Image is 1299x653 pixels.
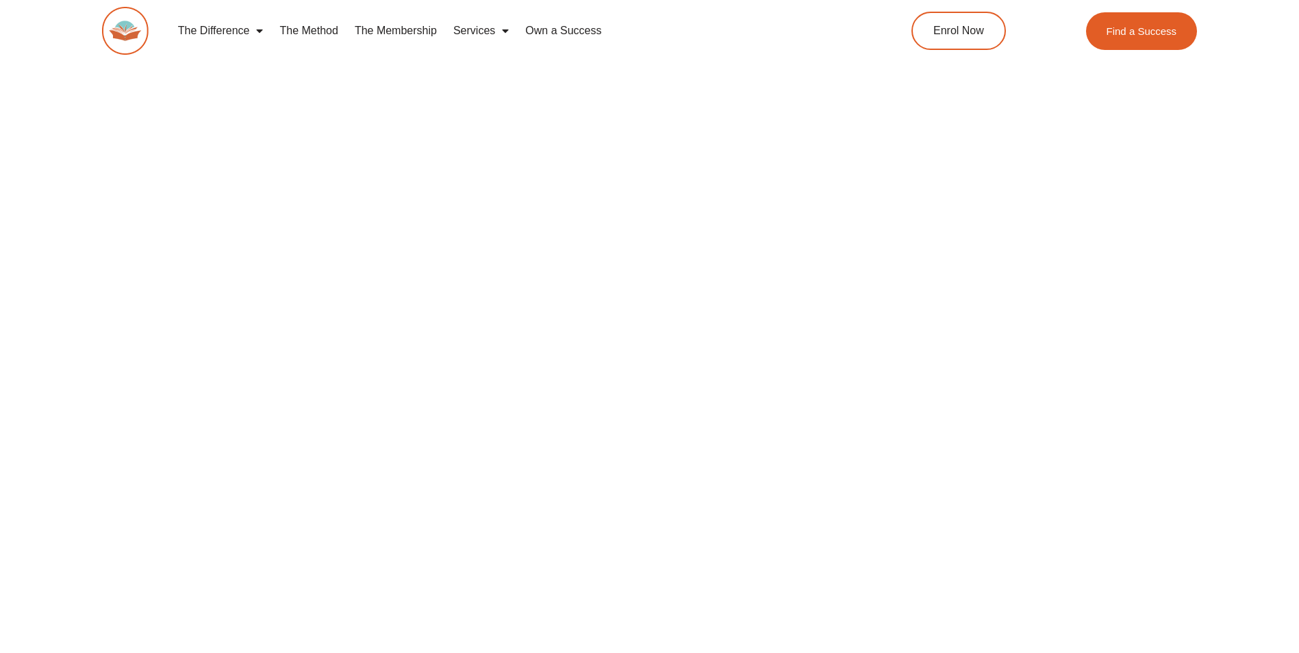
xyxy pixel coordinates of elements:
[445,15,517,47] a: Services
[517,15,609,47] a: Own a Success
[933,25,984,36] span: Enrol Now
[346,15,445,47] a: The Membership
[911,12,1006,50] a: Enrol Now
[271,15,346,47] a: The Method
[1086,12,1198,50] a: Find a Success
[170,15,849,47] nav: Menu
[1107,26,1177,36] span: Find a Success
[170,15,272,47] a: The Difference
